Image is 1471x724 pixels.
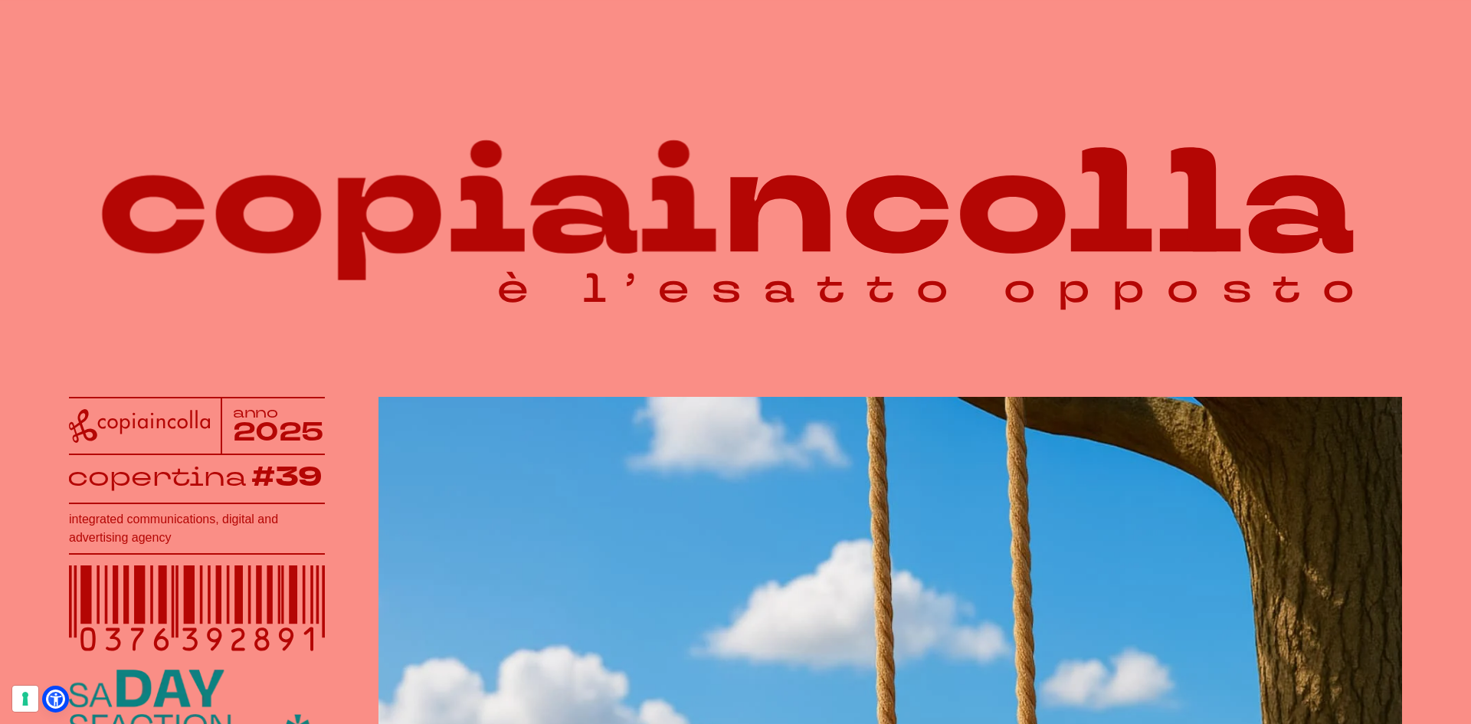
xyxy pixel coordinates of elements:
[46,690,65,709] a: Open Accessibility Menu
[233,403,279,422] tspan: anno
[233,415,326,450] tspan: 2025
[67,459,246,494] tspan: copertina
[69,513,278,544] font: integrated communications, digital and advertising agency
[12,686,38,712] button: Your consent preferences for tracking technologies
[252,458,324,496] tspan: #39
